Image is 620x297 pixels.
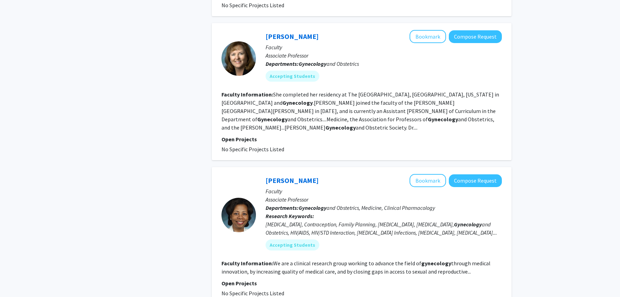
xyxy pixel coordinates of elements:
b: Gynecology [454,221,482,228]
div: [MEDICAL_DATA], Contraception, Family Planning, [MEDICAL_DATA], [MEDICAL_DATA], and Obstetrics, H... [266,220,502,237]
b: Departments: [266,204,299,211]
a: [PERSON_NAME] [266,176,319,185]
mat-chip: Accepting Students [266,239,319,250]
p: Faculty [266,43,502,51]
span: No Specific Projects Listed [221,146,284,153]
button: Compose Request to Nancy Hueppchen [449,30,502,43]
b: Gynecology [299,204,327,211]
span: No Specific Projects Listed [221,2,284,9]
b: gynecology [421,260,451,267]
b: Gynecology [299,60,327,67]
p: Open Projects [221,135,502,143]
b: Gynecology [428,116,458,123]
button: Add Nancy Hueppchen to Bookmarks [410,30,446,43]
p: Associate Professor [266,51,502,60]
p: Associate Professor [266,195,502,204]
mat-chip: Accepting Students [266,71,319,82]
span: and Obstetrics [299,60,359,67]
b: Gynecology [282,99,313,106]
b: Departments: [266,60,299,67]
a: [PERSON_NAME] [266,32,319,41]
span: No Specific Projects Listed [221,290,284,297]
p: Faculty [266,187,502,195]
p: Open Projects [221,279,502,287]
b: Faculty Information: [221,91,273,98]
button: Add Jenell Coleman to Bookmarks [410,174,446,187]
b: Research Keywords: [266,213,314,219]
fg-read-more: We are a clinical research group working to advance the field of through medical innovation, by i... [221,260,490,275]
b: Faculty Information: [221,260,273,267]
b: Gynecology [325,124,356,131]
iframe: Chat [5,266,29,292]
b: Gynecology [257,116,288,123]
button: Compose Request to Jenell Coleman [449,174,502,187]
span: and Obstetrics, Medicine, Clinical Pharmacology [299,204,435,211]
fg-read-more: She completed her residency at The [GEOGRAPHIC_DATA], [GEOGRAPHIC_DATA], [US_STATE] in [GEOGRAPHI... [221,91,499,131]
